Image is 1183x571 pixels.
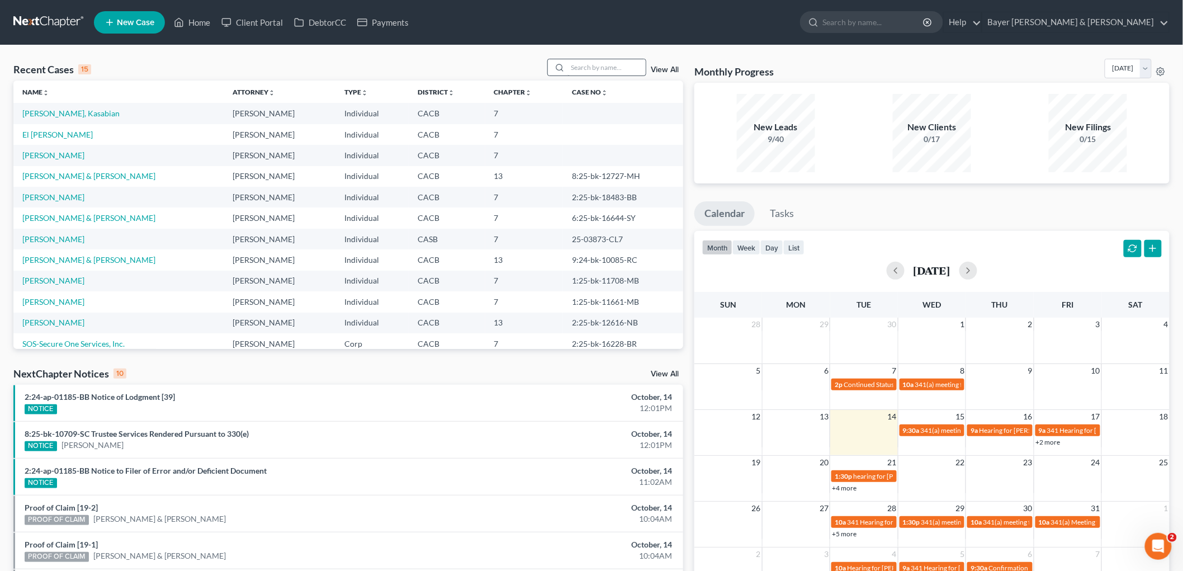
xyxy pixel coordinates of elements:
[335,271,409,291] td: Individual
[224,249,335,270] td: [PERSON_NAME]
[959,318,966,331] span: 1
[1163,318,1170,331] span: 4
[224,271,335,291] td: [PERSON_NAME]
[751,502,762,515] span: 26
[651,66,679,74] a: View All
[463,502,672,513] div: October, 14
[361,89,368,96] i: unfold_more
[25,429,249,438] a: 8:25-bk-10709-SC Trustee Services Rendered Pursuant to 330(e)
[25,466,267,475] a: 2:24-ap-01185-BB Notice to Filer of Error and/or Deficient Document
[979,426,1125,435] span: Hearing for [PERSON_NAME] & [PERSON_NAME]
[409,249,485,270] td: CACB
[25,503,98,512] a: Proof of Claim [19-2]
[22,130,93,139] a: El [PERSON_NAME]
[463,476,672,488] div: 11:02AM
[335,166,409,187] td: Individual
[954,502,966,515] span: 29
[1051,518,1160,526] span: 341(a) Meeting for [PERSON_NAME]
[891,548,898,561] span: 4
[25,540,98,549] a: Proof of Claim [19-1]
[835,472,852,480] span: 1:30p
[755,364,762,377] span: 5
[992,300,1008,309] span: Thu
[22,234,84,244] a: [PERSON_NAME]
[224,207,335,228] td: [PERSON_NAME]
[22,150,84,160] a: [PERSON_NAME]
[409,124,485,145] td: CACB
[25,478,57,488] div: NOTICE
[418,88,455,96] a: Districtunfold_more
[732,240,760,255] button: week
[1023,456,1034,469] span: 23
[822,12,925,32] input: Search by name...
[601,89,608,96] i: unfold_more
[922,300,941,309] span: Wed
[1090,502,1101,515] span: 31
[1090,456,1101,469] span: 24
[78,64,91,74] div: 15
[485,187,563,207] td: 7
[335,103,409,124] td: Individual
[22,192,84,202] a: [PERSON_NAME]
[887,456,898,469] span: 21
[485,145,563,166] td: 7
[352,12,414,32] a: Payments
[61,440,124,451] a: [PERSON_NAME]
[903,426,920,435] span: 9:30a
[563,187,683,207] td: 2:25-bk-18483-BB
[1158,410,1170,423] span: 18
[1027,364,1034,377] span: 9
[409,166,485,187] td: CACB
[818,456,830,469] span: 20
[835,380,843,389] span: 2p
[335,333,409,354] td: Corp
[1027,548,1034,561] span: 6
[224,333,335,354] td: [PERSON_NAME]
[944,12,981,32] a: Help
[463,539,672,550] div: October, 14
[93,513,226,525] a: [PERSON_NAME] & [PERSON_NAME]
[832,484,857,492] a: +4 more
[485,333,563,354] td: 7
[485,313,563,333] td: 13
[409,333,485,354] td: CACB
[485,124,563,145] td: 7
[737,134,815,145] div: 9/40
[494,88,532,96] a: Chapterunfold_more
[563,313,683,333] td: 2:25-bk-12616-NB
[835,518,846,526] span: 10a
[563,249,683,270] td: 9:24-bk-10085-RC
[737,121,815,134] div: New Leads
[1090,364,1101,377] span: 10
[954,456,966,469] span: 22
[982,12,1169,32] a: Bayer [PERSON_NAME] & [PERSON_NAME]
[983,518,1091,526] span: 341(a) meeting for [PERSON_NAME]
[1049,134,1127,145] div: 0/15
[959,364,966,377] span: 8
[702,240,732,255] button: month
[1145,533,1172,560] iframe: Intercom live chat
[971,426,978,435] span: 9a
[42,89,49,96] i: unfold_more
[526,89,532,96] i: unfold_more
[224,124,335,145] td: [PERSON_NAME]
[572,88,608,96] a: Case Nounfold_more
[335,187,409,207] td: Individual
[463,428,672,440] div: October, 14
[224,103,335,124] td: [PERSON_NAME]
[216,12,288,32] a: Client Portal
[224,166,335,187] td: [PERSON_NAME]
[1163,502,1170,515] span: 1
[13,63,91,76] div: Recent Cases
[563,291,683,312] td: 1:25-bk-11661-MB
[168,12,216,32] a: Home
[651,370,679,378] a: View All
[887,502,898,515] span: 28
[893,121,971,134] div: New Clients
[344,88,368,96] a: Typeunfold_more
[117,18,154,27] span: New Case
[233,88,276,96] a: Attorneyunfold_more
[823,548,830,561] span: 3
[224,229,335,249] td: [PERSON_NAME]
[1049,121,1127,134] div: New Filings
